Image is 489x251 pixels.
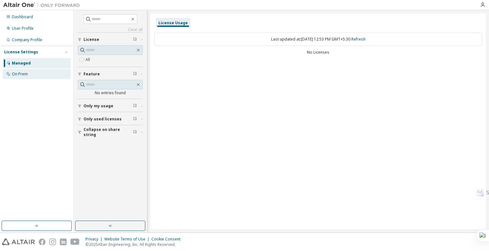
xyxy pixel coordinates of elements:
a: Refresh [351,36,365,42]
div: User Profile [12,26,34,31]
span: Clear filter [133,130,137,135]
img: youtube.svg [70,239,80,245]
img: altair_logo.svg [2,239,35,245]
label: All [85,56,91,64]
div: On Prem [12,72,28,77]
img: instagram.svg [49,239,56,245]
span: Clear filter [133,72,137,77]
span: License [84,37,99,42]
button: License [78,33,143,47]
a: Clear all [78,27,143,32]
span: Clear filter [133,103,137,109]
span: Only my usage [84,103,113,109]
div: Privacy [85,237,104,242]
span: Only used licenses [84,117,122,122]
div: Dashboard [12,14,33,19]
div: Website Terms of Use [104,237,151,242]
span: Clear filter [133,117,137,122]
div: No entries found [78,90,143,95]
img: linkedin.svg [60,239,67,245]
img: Altair One [3,2,83,8]
img: facebook.svg [39,239,45,245]
div: License Settings [4,49,38,55]
span: Clear filter [133,37,137,42]
button: Only used licenses [78,112,143,126]
span: Collapse on share string [84,127,133,137]
button: Collapse on share string [78,125,143,139]
div: License Usage [158,20,188,26]
p: © 2025 Altair Engineering, Inc. All Rights Reserved. [85,242,184,247]
div: Managed [12,61,31,66]
button: Feature [78,67,143,81]
div: Cookie Consent [151,237,184,242]
button: Only my usage [78,99,143,113]
div: Last updated at: [DATE] 12:53 PM GMT+5:30 [154,33,482,46]
div: Company Profile [12,37,42,42]
div: No Licenses [154,50,482,55]
span: Feature [84,72,100,77]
